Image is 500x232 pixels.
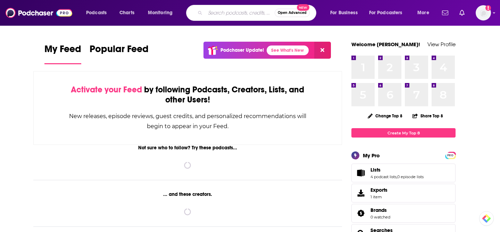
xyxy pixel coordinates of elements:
[365,7,412,18] button: open menu
[275,9,310,17] button: Open AdvancedNew
[370,167,381,173] span: Lists
[363,152,380,159] div: My Pro
[115,7,139,18] a: Charts
[476,5,491,20] img: User Profile
[193,5,323,21] div: Search podcasts, credits, & more...
[364,111,407,120] button: Change Top 8
[369,8,402,18] span: For Podcasters
[397,174,397,179] span: ,
[86,8,107,18] span: Podcasts
[485,5,491,11] svg: Add a profile image
[44,43,81,59] span: My Feed
[220,47,264,53] p: Podchaser Update!
[370,187,387,193] span: Exports
[351,184,456,202] a: Exports
[330,8,358,18] span: For Business
[370,207,390,213] a: Brands
[148,8,173,18] span: Monitoring
[370,207,387,213] span: Brands
[71,84,142,95] span: Activate your Feed
[44,43,81,64] a: My Feed
[351,204,456,223] span: Brands
[297,4,309,11] span: New
[354,168,368,178] a: Lists
[6,6,72,19] img: Podchaser - Follow, Share and Rate Podcasts
[412,109,443,123] button: Share Top 8
[351,164,456,182] span: Lists
[33,145,342,151] div: Not sure who to follow? Try these podcasts...
[205,7,275,18] input: Search podcasts, credits, & more...
[267,45,309,55] a: See What's New
[446,152,455,158] a: PRO
[370,174,397,179] a: 4 podcast lists
[143,7,182,18] button: open menu
[412,7,438,18] button: open menu
[119,8,134,18] span: Charts
[417,8,429,18] span: More
[351,41,420,48] a: Welcome [PERSON_NAME]!
[397,174,424,179] a: 0 episode lists
[476,5,491,20] span: Logged in as zhopson
[81,7,116,18] button: open menu
[354,208,368,218] a: Brands
[68,85,307,105] div: by following Podcasts, Creators, Lists, and other Users!
[351,128,456,138] a: Create My Top 8
[90,43,149,59] span: Popular Feed
[68,111,307,131] div: New releases, episode reviews, guest credits, and personalized recommendations will begin to appe...
[457,7,467,19] a: Show notifications dropdown
[325,7,366,18] button: open menu
[354,188,368,198] span: Exports
[370,215,390,219] a: 0 watched
[427,41,456,48] a: View Profile
[278,11,307,15] span: Open Advanced
[370,167,424,173] a: Lists
[90,43,149,64] a: Popular Feed
[439,7,451,19] a: Show notifications dropdown
[33,191,342,197] div: ... and these creators.
[370,194,387,199] span: 1 item
[476,5,491,20] button: Show profile menu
